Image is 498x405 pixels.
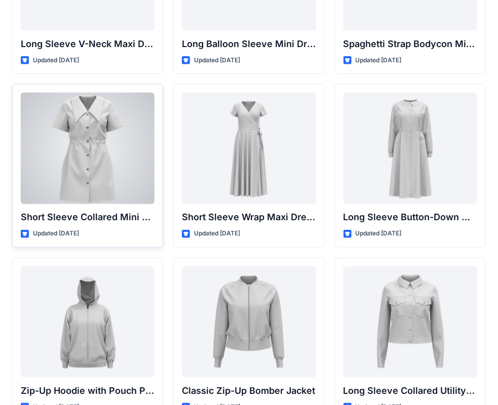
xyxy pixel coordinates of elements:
[343,210,477,224] p: Long Sleeve Button-Down Midi Dress
[194,55,240,66] p: Updated [DATE]
[343,37,477,51] p: Spaghetti Strap Bodycon Mini Dress with Bust Detail
[182,384,316,398] p: Classic Zip-Up Bomber Jacket
[21,266,155,378] a: Zip-Up Hoodie with Pouch Pockets
[21,93,155,204] a: Short Sleeve Collared Mini Dress with Drawstring Waist
[356,228,402,239] p: Updated [DATE]
[343,266,477,378] a: Long Sleeve Collared Utility Jacket
[33,228,79,239] p: Updated [DATE]
[21,384,155,398] p: Zip-Up Hoodie with Pouch Pockets
[182,93,316,204] a: Short Sleeve Wrap Maxi Dress
[343,93,477,204] a: Long Sleeve Button-Down Midi Dress
[33,55,79,66] p: Updated [DATE]
[182,37,316,51] p: Long Balloon Sleeve Mini Dress
[182,266,316,378] a: Classic Zip-Up Bomber Jacket
[182,210,316,224] p: Short Sleeve Wrap Maxi Dress
[194,228,240,239] p: Updated [DATE]
[356,55,402,66] p: Updated [DATE]
[343,384,477,398] p: Long Sleeve Collared Utility Jacket
[21,37,155,51] p: Long Sleeve V-Neck Maxi Dress with Twisted Detail
[21,210,155,224] p: Short Sleeve Collared Mini Dress with Drawstring Waist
